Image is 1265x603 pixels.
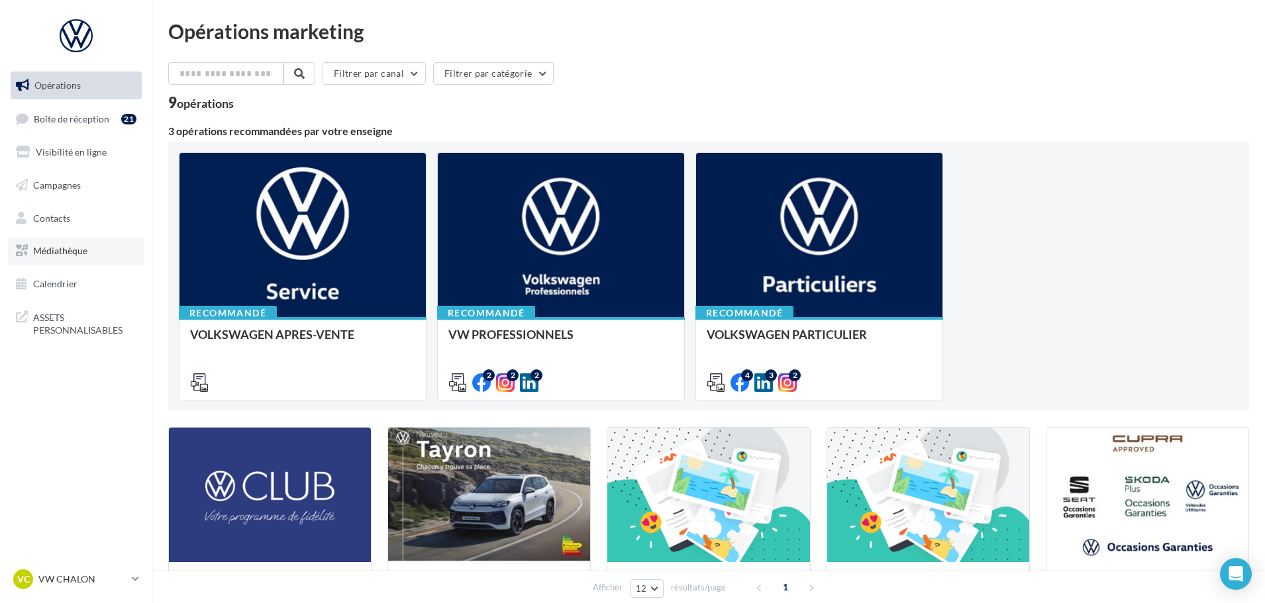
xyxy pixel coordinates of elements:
a: Contacts [8,205,144,232]
div: 4 [741,369,753,381]
div: Recommandé [437,306,535,320]
div: 2 [789,369,801,381]
a: ASSETS PERSONNALISABLES [8,303,144,342]
button: 12 [630,579,664,598]
a: Calendrier [8,270,144,298]
span: VOLKSWAGEN PARTICULIER [707,327,867,342]
a: Opérations [8,71,144,99]
div: Recommandé [179,306,277,320]
span: Calendrier [33,278,77,289]
div: 3 [765,369,777,381]
a: Visibilité en ligne [8,138,144,166]
span: ASSETS PERSONNALISABLES [33,308,136,337]
span: Afficher [593,581,623,594]
div: 2 [483,369,495,381]
div: 21 [121,114,136,124]
span: 1 [775,577,796,598]
div: opérations [177,97,234,109]
a: Médiathèque [8,237,144,265]
span: VW PROFESSIONNELS [448,327,574,342]
div: 3 opérations recommandées par votre enseigne [168,126,1249,136]
div: 2 [507,369,519,381]
div: Opérations marketing [168,21,1249,41]
span: VOLKSWAGEN APRES-VENTE [190,327,354,342]
button: Filtrer par catégorie [433,62,554,85]
div: 9 [168,95,234,110]
a: Boîte de réception21 [8,105,144,133]
span: Contacts [33,212,70,223]
span: VC [17,573,30,586]
div: Open Intercom Messenger [1220,558,1252,590]
span: Visibilité en ligne [36,146,107,158]
p: VW CHALON [38,573,126,586]
a: Campagnes [8,171,144,199]
span: Opérations [34,79,81,91]
div: Recommandé [695,306,793,320]
span: Campagnes [33,179,81,191]
span: Boîte de réception [34,113,109,124]
span: résultats/page [671,581,726,594]
span: 12 [636,583,647,594]
span: Médiathèque [33,245,87,256]
div: 2 [531,369,542,381]
a: VC VW CHALON [11,567,142,592]
button: Filtrer par canal [323,62,426,85]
